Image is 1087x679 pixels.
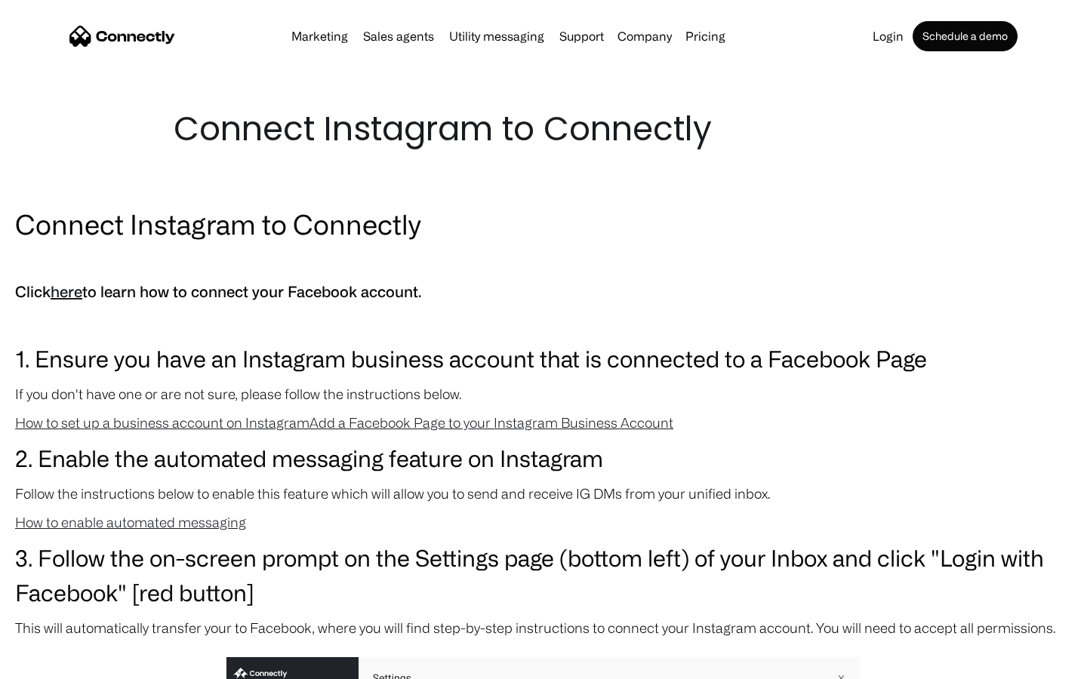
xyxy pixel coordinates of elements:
[15,483,1072,504] p: Follow the instructions below to enable this feature which will allow you to send and receive IG ...
[309,415,673,430] a: Add a Facebook Page to your Instagram Business Account
[15,515,246,530] a: How to enable automated messaging
[285,30,354,42] a: Marketing
[15,441,1072,475] h3: 2. Enable the automated messaging feature on Instagram
[15,312,1072,333] p: ‍
[174,106,913,152] h1: Connect Instagram to Connectly
[15,415,309,430] a: How to set up a business account on Instagram
[15,205,1072,243] h2: Connect Instagram to Connectly
[357,30,440,42] a: Sales agents
[15,540,1072,610] h3: 3. Follow the on-screen prompt on the Settings page (bottom left) of your Inbox and click "Login ...
[15,279,1072,305] h5: Click to learn how to connect your Facebook account.
[15,617,1072,638] p: This will automatically transfer your to Facebook, where you will find step-by-step instructions ...
[15,341,1072,376] h3: 1. Ensure you have an Instagram business account that is connected to a Facebook Page
[15,383,1072,404] p: If you don't have one or are not sure, please follow the instructions below.
[15,653,91,674] aside: Language selected: English
[15,250,1072,272] p: ‍
[617,26,672,47] div: Company
[867,30,910,42] a: Login
[30,653,91,674] ul: Language list
[443,30,550,42] a: Utility messaging
[553,30,610,42] a: Support
[51,283,82,300] a: here
[679,30,731,42] a: Pricing
[913,21,1018,51] a: Schedule a demo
